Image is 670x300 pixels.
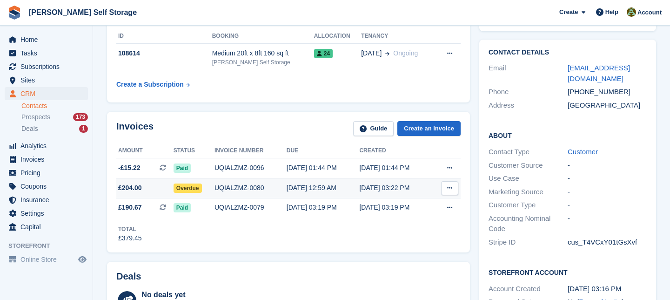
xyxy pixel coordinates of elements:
div: Accounting Nominal Code [489,213,568,234]
div: [DATE] 03:19 PM [287,203,360,212]
th: Due [287,143,360,158]
div: [DATE] 12:59 AM [287,183,360,193]
div: Customer Type [489,200,568,211]
a: menu [5,180,88,193]
span: Insurance [20,193,76,206]
div: £379.45 [118,233,142,243]
div: 173 [73,113,88,121]
a: menu [5,47,88,60]
a: menu [5,193,88,206]
div: Account Created [489,284,568,294]
div: Customer Source [489,160,568,171]
div: [DATE] 03:16 PM [568,284,647,294]
a: Guide [353,121,394,136]
span: 24 [314,49,333,58]
h2: About [489,130,647,140]
th: Invoice number [214,143,287,158]
div: Marketing Source [489,187,568,198]
h2: Invoices [116,121,154,136]
span: Ongoing [393,49,418,57]
div: Contact Type [489,147,568,157]
h2: Deals [116,271,141,282]
a: Deals 1 [21,124,88,134]
span: Overdue [174,184,202,193]
th: Allocation [314,29,361,44]
a: Preview store [77,254,88,265]
div: [DATE] 03:19 PM [359,203,432,212]
h2: Contact Details [489,49,647,56]
span: -£15.22 [118,163,140,173]
span: CRM [20,87,76,100]
div: Create a Subscription [116,80,184,89]
div: Email [489,63,568,84]
div: 108614 [116,48,212,58]
img: Karl [627,7,636,17]
div: [PERSON_NAME] Self Storage [212,58,314,67]
a: Create a Subscription [116,76,190,93]
span: Settings [20,207,76,220]
th: Amount [116,143,174,158]
div: cus_T4VCxY01tGsXvf [568,237,647,248]
a: menu [5,87,88,100]
a: menu [5,33,88,46]
a: menu [5,207,88,220]
div: Address [489,100,568,111]
div: - [568,187,647,198]
span: Coupons [20,180,76,193]
a: Create an Invoice [397,121,461,136]
h2: Storefront Account [489,267,647,277]
span: Create [559,7,578,17]
span: Pricing [20,166,76,179]
a: Prospects 173 [21,112,88,122]
th: Created [359,143,432,158]
span: Help [605,7,618,17]
a: Customer [568,148,598,156]
div: Phone [489,87,568,97]
span: £204.00 [118,183,142,193]
span: Sites [20,74,76,87]
span: Home [20,33,76,46]
div: [PHONE_NUMBER] [568,87,647,97]
a: menu [5,139,88,152]
div: - [568,213,647,234]
span: Paid [174,203,191,212]
span: Account [637,8,662,17]
a: [PERSON_NAME] Self Storage [25,5,141,20]
div: - [568,200,647,211]
div: Total [118,225,142,233]
a: menu [5,220,88,233]
div: Medium 20ft x 8ft 160 sq ft [212,48,314,58]
a: Contacts [21,102,88,110]
a: menu [5,166,88,179]
span: Analytics [20,139,76,152]
div: Stripe ID [489,237,568,248]
div: 1 [79,125,88,133]
div: UQIALZMZ-0080 [214,183,287,193]
a: [EMAIL_ADDRESS][DOMAIN_NAME] [568,64,630,82]
div: - [568,173,647,184]
a: menu [5,153,88,166]
th: Booking [212,29,314,44]
div: [DATE] 03:22 PM [359,183,432,193]
span: Invoices [20,153,76,166]
span: Paid [174,164,191,173]
a: menu [5,60,88,73]
span: Capital [20,220,76,233]
a: menu [5,74,88,87]
th: Status [174,143,214,158]
span: Tasks [20,47,76,60]
div: - [568,160,647,171]
span: Online Store [20,253,76,266]
div: Use Case [489,173,568,184]
th: Tenancy [361,29,435,44]
div: [GEOGRAPHIC_DATA] [568,100,647,111]
span: Subscriptions [20,60,76,73]
a: menu [5,253,88,266]
img: stora-icon-8386f47178a22dfd0bd8f6a31ec36ba5ce8667c1dd55bd0f319d3a0aa187defe.svg [7,6,21,20]
span: Storefront [8,241,93,251]
span: Prospects [21,113,50,122]
div: [DATE] 01:44 PM [287,163,360,173]
span: [DATE] [361,48,382,58]
span: £190.67 [118,203,142,212]
div: UQIALZMZ-0079 [214,203,287,212]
